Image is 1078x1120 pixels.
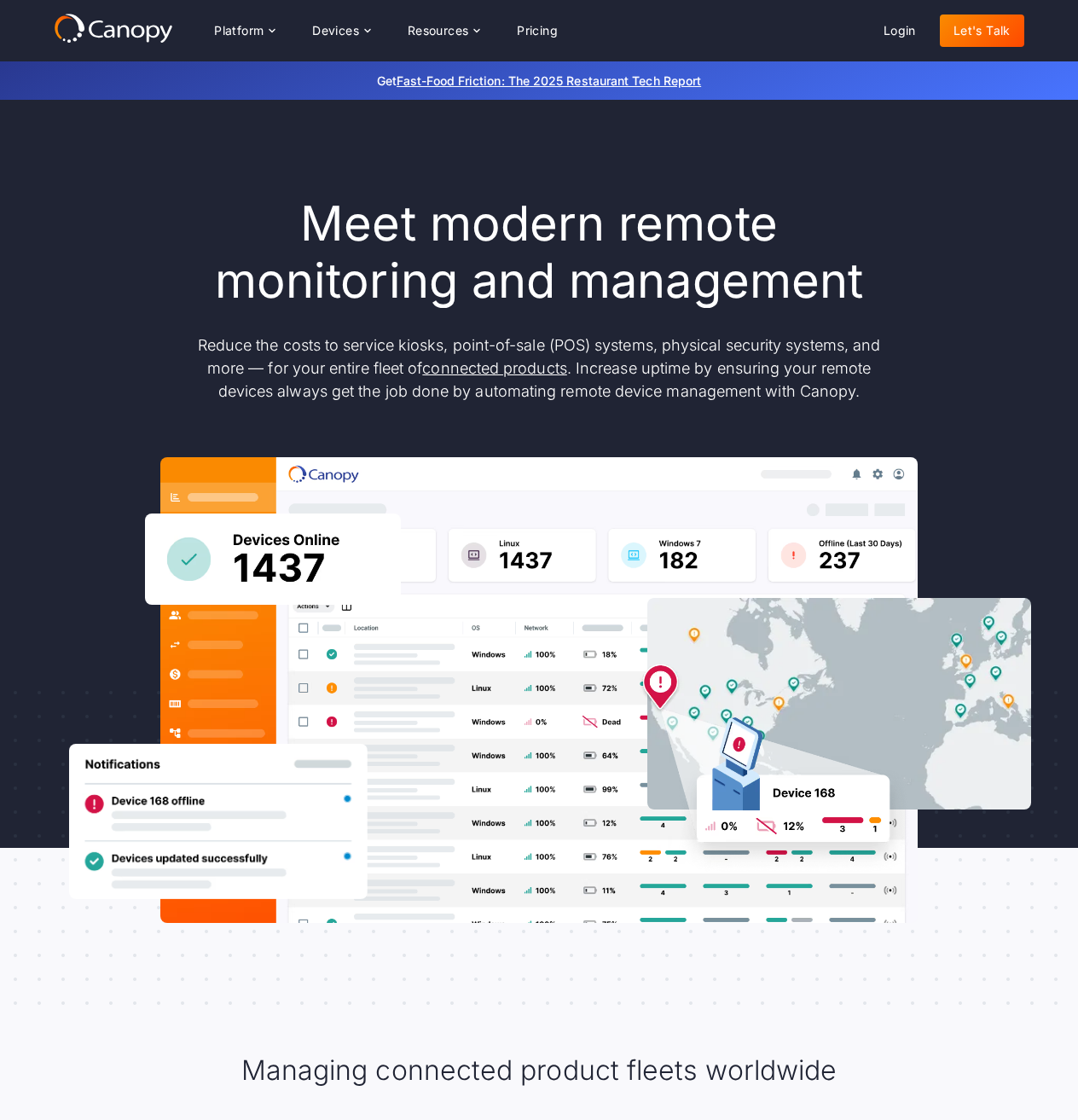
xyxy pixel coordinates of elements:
a: Pricing [503,15,571,47]
a: Login [870,15,930,47]
a: connected products [422,359,566,377]
a: Fast-Food Friction: The 2025 Restaurant Tech Report [397,73,701,88]
img: Canopy sees how many devices are online [145,514,401,605]
div: Resources [408,25,469,37]
p: Reduce the costs to service kiosks, point-of-sale (POS) systems, physical security systems, and m... [181,334,897,403]
div: Devices [312,25,359,37]
div: Platform [214,25,264,37]
div: Resources [394,14,493,48]
p: Get [121,72,957,90]
div: Devices [298,14,384,48]
h2: Managing connected product fleets worldwide [241,1053,837,1088]
div: Platform [200,14,288,48]
h1: Meet modern remote monitoring and management [181,195,897,310]
a: Let's Talk [940,15,1024,47]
